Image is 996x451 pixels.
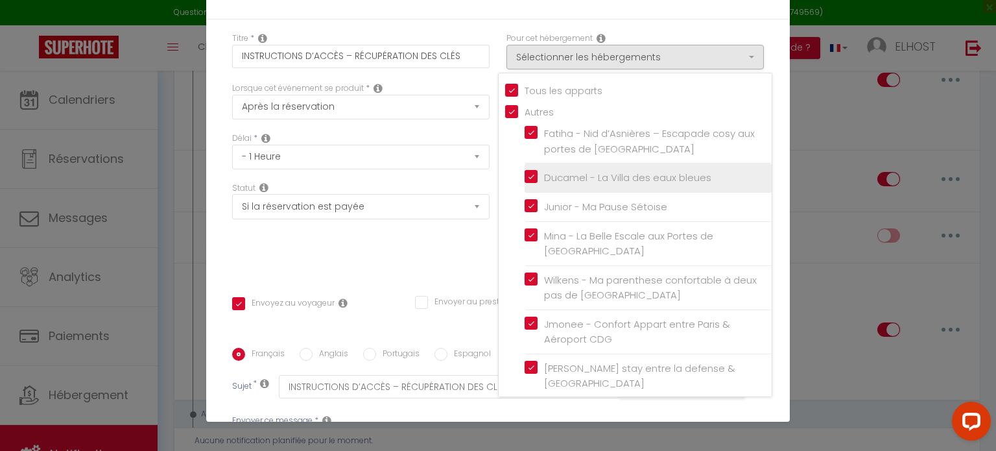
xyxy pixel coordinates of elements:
span: Mina - La Belle Escale aux Portes de [GEOGRAPHIC_DATA] [544,229,713,258]
label: Envoyer ce message [232,415,313,427]
label: Sujet [232,380,252,394]
i: Envoyer au voyageur [338,298,348,308]
i: Booking status [259,182,268,193]
label: Anglais [313,348,348,362]
label: Espagnol [447,348,491,362]
span: Junior - Ma Pause Sétoise [544,200,667,213]
span: Fatiha - Nid d’Asnières – Escapade cosy aux portes de [GEOGRAPHIC_DATA] [544,127,755,156]
label: Français [245,348,285,362]
i: Action Time [261,133,270,143]
button: Sélectionner les hébergements [506,45,764,69]
label: Lorsque cet événement se produit [232,82,364,95]
i: Title [258,33,267,43]
iframe: LiveChat chat widget [942,396,996,451]
span: Wilkens - Ma parenthese confortable à deux pas de [GEOGRAPHIC_DATA] [544,273,757,302]
span: [PERSON_NAME] stay entre la defense & [GEOGRAPHIC_DATA] [544,361,735,391]
label: Titre [232,32,248,45]
i: Subject [260,378,269,389]
i: Message [322,415,331,426]
label: Portugais [376,348,420,362]
i: This Rental [597,33,606,43]
label: Délai [232,132,252,145]
span: Jmonee - Confort Appart entre Paris & Aéroport CDG [544,317,730,347]
label: Pour cet hébergement [506,32,593,45]
label: Statut [232,182,255,195]
i: Event Occur [373,83,383,93]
